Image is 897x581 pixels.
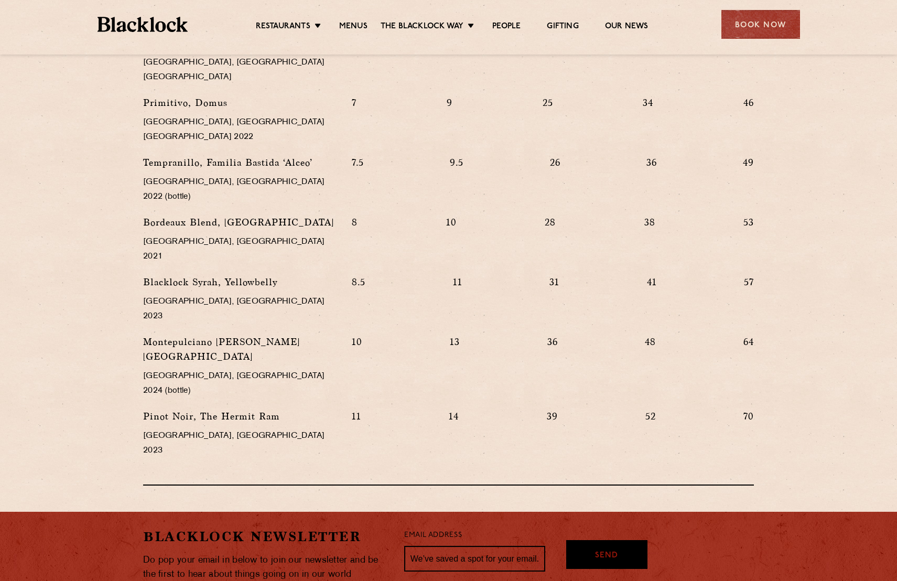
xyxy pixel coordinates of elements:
p: 36 [646,155,657,210]
p: [GEOGRAPHIC_DATA], [GEOGRAPHIC_DATA] 2023 [143,429,336,458]
p: 7.5 [352,155,364,210]
p: Montepulciano [PERSON_NAME][GEOGRAPHIC_DATA] [143,335,336,364]
a: Menus [339,21,368,33]
p: 13 [450,335,460,404]
p: 52 [645,409,656,464]
p: 49 [743,155,754,210]
label: Email Address [404,530,462,542]
h2: Blacklock Newsletter [143,528,388,546]
p: 14 [449,409,459,464]
span: Send [595,550,618,562]
p: 25 [543,95,553,150]
p: 57 [744,275,754,329]
p: 8.5 [352,275,365,329]
p: [GEOGRAPHIC_DATA], [GEOGRAPHIC_DATA] 2022 (bottle) [143,175,336,205]
p: Blacklock Syrah, Yellowbelly [143,275,336,289]
p: 10 [446,215,457,270]
p: [GEOGRAPHIC_DATA], [GEOGRAPHIC_DATA] 2021 [143,235,336,264]
p: 38 [743,36,754,90]
p: Pinot Noir, The Hermit Ram [143,409,336,424]
p: [GEOGRAPHIC_DATA], [GEOGRAPHIC_DATA] [GEOGRAPHIC_DATA] [143,56,336,85]
a: Our News [605,21,649,33]
input: We’ve saved a spot for your email... [404,546,545,572]
p: 7.5 [445,36,457,90]
p: 64 [743,335,754,404]
a: The Blacklock Way [381,21,463,33]
p: Tempranillo, Familia Bastida ‘Alceo’ [143,155,336,170]
p: 34 [643,95,653,150]
p: 11 [352,409,361,464]
p: 11 [453,275,462,329]
p: 70 [743,409,754,464]
p: 36 [547,335,558,404]
p: 28 [545,215,556,270]
p: 21 [546,36,556,90]
p: 39 [547,409,558,464]
p: Bordeaux Blend, [GEOGRAPHIC_DATA] [143,215,336,230]
div: Book Now [721,10,800,39]
p: 38 [644,215,655,270]
p: 28 [644,36,655,90]
p: 46 [743,95,754,150]
p: [GEOGRAPHIC_DATA], [GEOGRAPHIC_DATA] 2023 [143,295,336,324]
p: 9 [447,95,452,150]
p: 48 [645,335,656,404]
p: 8 [352,215,358,270]
p: 41 [647,275,657,329]
p: Primitivo, Domus [143,95,336,110]
p: 31 [549,275,559,329]
p: 10 [352,335,362,404]
p: [GEOGRAPHIC_DATA], [GEOGRAPHIC_DATA] [GEOGRAPHIC_DATA] 2022 [143,115,336,145]
a: Restaurants [256,21,310,33]
p: 26 [550,155,560,210]
p: 53 [743,215,754,270]
p: 7 [352,95,356,150]
p: [GEOGRAPHIC_DATA], [GEOGRAPHIC_DATA] 2024 (bottle) [143,369,336,399]
img: BL_Textured_Logo-footer-cropped.svg [98,17,188,32]
a: Gifting [547,21,578,33]
p: 6 [352,36,357,90]
p: 9.5 [450,155,463,210]
a: People [492,21,521,33]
